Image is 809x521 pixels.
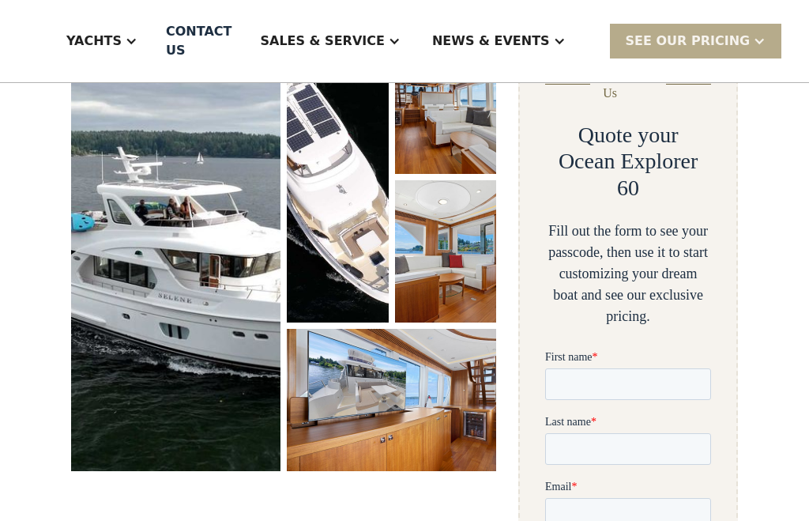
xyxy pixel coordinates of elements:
div: Contact Us [603,65,653,103]
label: Please complete all required fields. [4,275,228,289]
h2: Ocean Explorer 60 [545,148,711,201]
a: open lightbox [287,329,496,471]
a: open lightbox [287,32,389,323]
label: Please complete this required field. [4,51,228,65]
div: SEE Our Pricing [626,32,751,51]
div: SEE Our Pricing [610,24,782,58]
div: News & EVENTS [432,32,550,51]
a: open lightbox [71,32,280,471]
div: Yachts [51,9,153,73]
a: open lightbox [395,180,497,323]
div: Sales & Service [244,9,416,73]
div: News & EVENTS [416,9,581,73]
div: Yachts [66,32,122,51]
div: Contact US [166,22,231,60]
div: Sales & Service [260,32,384,51]
div: Fill out the form to see your passcode, then use it to start customizing your dream boat and see ... [545,221,711,327]
a: open lightbox [395,32,497,174]
h2: Quote your [578,122,679,149]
